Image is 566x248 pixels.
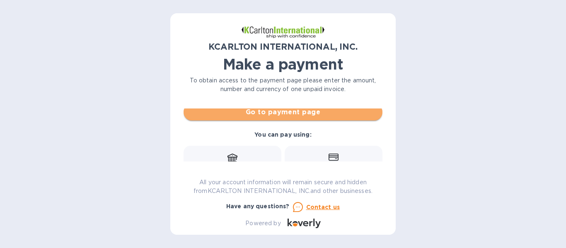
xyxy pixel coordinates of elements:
[190,107,376,117] span: Go to payment page
[226,203,290,209] b: Have any questions?
[254,131,311,138] b: You can pay using:
[245,219,281,228] p: Powered by
[208,41,357,52] b: KCARLTON INTERNATIONAL, INC.
[184,55,382,73] h1: Make a payment
[184,104,382,120] button: Go to payment page
[306,204,340,210] u: Contact us
[184,178,382,195] p: All your account information will remain secure and hidden from KCARLTON INTERNATIONAL, INC. and ...
[184,76,382,94] p: To obtain access to the payment page please enter the amount, number and currency of one unpaid i...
